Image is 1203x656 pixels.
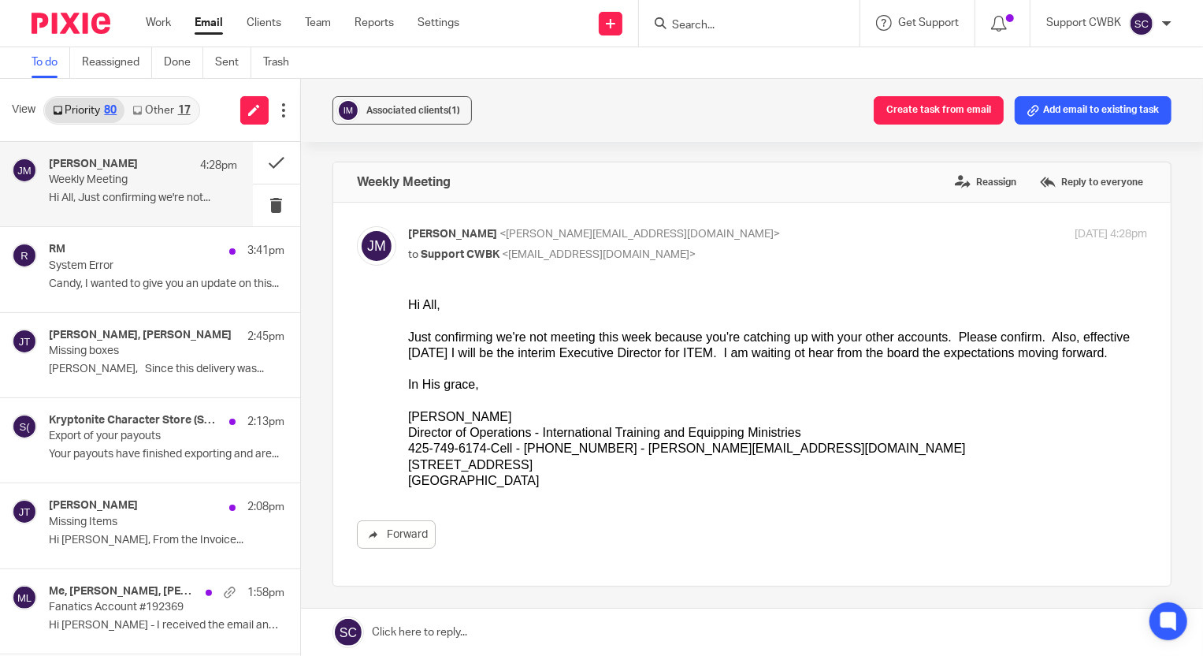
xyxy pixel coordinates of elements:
p: 1:58pm [247,585,284,601]
a: Reassigned [82,47,152,78]
span: <[EMAIL_ADDRESS][DOMAIN_NAME]> [502,249,696,260]
img: Pixie [32,13,110,34]
p: Your payouts have finished exporting and are... [49,448,284,461]
p: [PERSON_NAME], Since this delivery was... [49,363,284,376]
p: Missing boxes [49,345,237,358]
div: 80 [104,105,117,116]
p: Hi [PERSON_NAME], From the Invoice... [49,534,284,547]
div: 17 [178,105,191,116]
a: Reports [355,15,394,31]
button: Add email to existing task [1015,96,1171,125]
img: svg%3E [12,158,37,183]
input: Search [670,19,812,33]
h4: [PERSON_NAME] [49,499,138,512]
h4: Weekly Meeting [357,174,451,190]
a: Settings [418,15,459,31]
span: <[PERSON_NAME][EMAIL_ADDRESS][DOMAIN_NAME]> [499,229,780,240]
img: svg%3E [336,99,360,122]
h4: [PERSON_NAME], [PERSON_NAME] [49,329,232,342]
p: Weekly Meeting [49,173,199,187]
h4: [PERSON_NAME] [49,158,138,171]
a: Team [305,15,331,31]
button: Associated clients(1) [332,96,472,125]
a: Sent [215,47,251,78]
img: svg%3E [12,243,37,268]
img: svg%3E [12,585,37,610]
p: Hi [PERSON_NAME] - I received the email and looks like... [49,619,284,632]
img: svg%3E [12,329,37,354]
p: 3:41pm [247,243,284,259]
span: to [408,249,418,260]
p: Fanatics Account #192369 [49,601,237,614]
span: Associated clients [366,106,460,115]
p: 4:28pm [200,158,237,173]
label: Reply to everyone [1036,170,1147,194]
span: View [12,102,35,118]
button: Create task from email [874,96,1004,125]
h4: Kryptonite Character Store (Shopify), Southern Sportz Store (Shopify) [49,414,221,427]
img: svg%3E [12,414,37,439]
span: (1) [448,106,460,115]
a: Forward [357,520,436,549]
a: Work [146,15,171,31]
p: 2:13pm [247,414,284,430]
img: svg%3E [357,226,396,266]
span: Support CWBK [421,249,499,260]
img: svg%3E [1129,11,1154,36]
h4: Me, [PERSON_NAME], [PERSON_NAME], [PERSON_NAME], Credit Department, [PERSON_NAME] [49,585,198,598]
a: Clients [247,15,281,31]
p: Hi All, Just confirming we're not... [49,192,237,205]
label: Reassign [951,170,1020,194]
h4: RM [49,243,65,256]
p: [DATE] 4:28pm [1075,226,1147,243]
a: Priority80 [45,98,124,123]
p: System Error [49,259,237,273]
a: Other17 [124,98,198,123]
p: Candy, I wanted to give you an update on this... [49,278,284,291]
img: svg%3E [12,499,37,524]
a: Done [164,47,203,78]
a: Email [195,15,223,31]
p: Support CWBK [1046,15,1121,31]
p: 2:45pm [247,329,284,345]
p: Export of your payouts [49,430,237,443]
span: Get Support [898,17,959,28]
a: Trash [263,47,301,78]
a: To do [32,47,70,78]
span: [PERSON_NAME] [408,229,497,240]
p: Missing Items [49,516,237,529]
p: 2:08pm [247,499,284,515]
